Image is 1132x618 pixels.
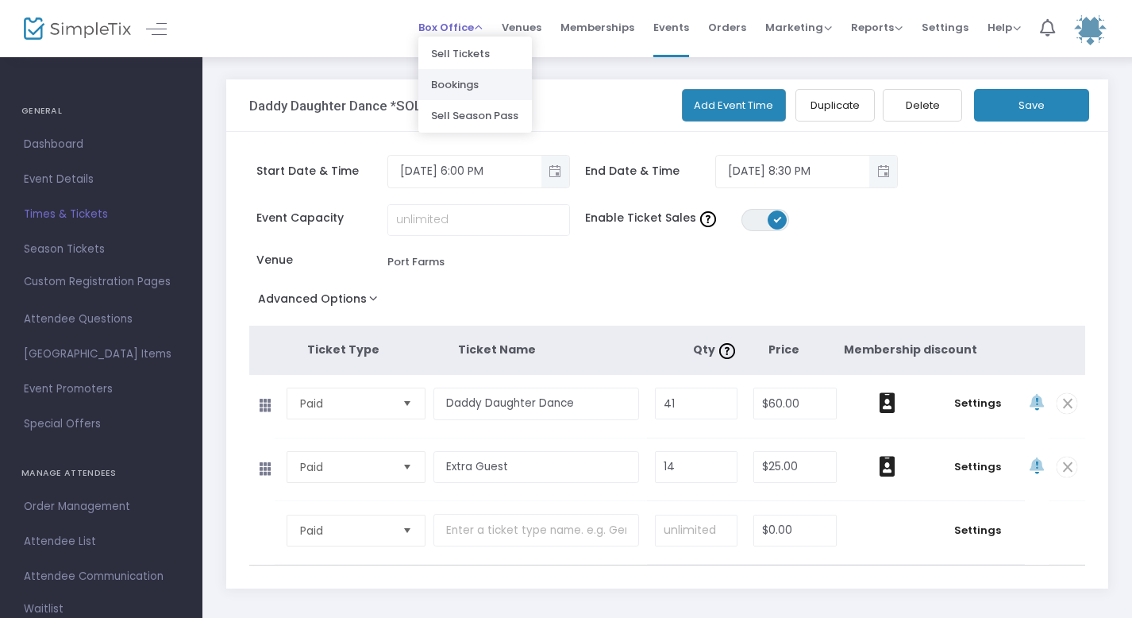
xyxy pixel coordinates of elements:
button: Delete [883,89,962,122]
span: Paid [300,396,390,411]
button: Add Event Time [682,89,787,122]
span: Event Details [24,169,179,190]
span: Paid [300,523,390,539]
input: unlimited [388,205,569,235]
span: Event Promoters [24,379,179,400]
input: Select date & time [716,158,869,184]
div: Port Farms [387,254,445,270]
input: Enter a ticket type name. e.g. General Admission [433,388,639,420]
span: Dashboard [24,134,179,155]
h3: Daddy Daughter Dance *SOLD OUT* [249,98,466,114]
span: Season Tickets [24,239,179,260]
button: Advanced Options [249,288,393,316]
img: question-mark [700,211,716,227]
span: Settings [922,7,968,48]
span: End Date & Time [585,163,715,180]
li: Bookings [418,69,532,100]
span: Membership discount [844,342,977,357]
input: Price [754,452,836,482]
span: Marketing [765,20,832,35]
input: Select date & time [388,158,541,184]
span: Settings [938,523,1018,539]
input: Enter a ticket type name. e.g. General Admission [433,451,639,484]
span: Times & Tickets [24,204,179,225]
span: Special Offers [24,414,179,435]
span: Orders [708,7,746,48]
span: Enable Ticket Sales [585,210,741,226]
span: Events [653,7,689,48]
span: Box Office [418,20,483,35]
span: Waitlist [24,601,64,617]
span: [GEOGRAPHIC_DATA] Items [24,344,179,365]
button: Toggle popup [869,156,897,187]
h4: GENERAL [21,95,181,127]
span: Settings [938,459,1018,475]
h4: MANAGE ATTENDEES [21,458,181,489]
button: Select [396,516,418,546]
li: Sell Tickets [418,38,532,69]
span: Order Management [24,496,179,517]
button: Toggle popup [541,156,569,187]
span: Settings [938,396,1018,411]
button: Duplicate [795,89,875,122]
input: Enter a ticket type name. e.g. General Admission [433,514,639,547]
input: unlimited [656,516,737,546]
span: Event Capacity [256,210,387,226]
span: Price [768,342,799,357]
span: Attendee Questions [24,309,179,330]
span: Attendee List [24,531,179,552]
input: Price [754,388,836,419]
span: Venues [502,7,541,48]
span: Venue [256,252,387,268]
span: Qty [693,342,739,357]
button: Select [396,388,418,419]
span: Ticket Name [458,342,536,357]
span: Memberships [560,7,634,48]
span: Custom Registration Pages [24,274,171,290]
span: Attendee Communication [24,566,179,587]
button: Save [974,89,1089,122]
span: Help [988,20,1021,35]
span: Ticket Type [307,342,379,357]
li: Sell Season Pass [418,100,532,131]
img: question-mark [719,343,735,359]
input: Price [754,516,836,546]
button: Select [396,452,418,482]
span: Reports [851,20,903,35]
span: Start Date & Time [256,163,387,180]
span: ON [774,215,782,223]
span: Paid [300,459,390,475]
